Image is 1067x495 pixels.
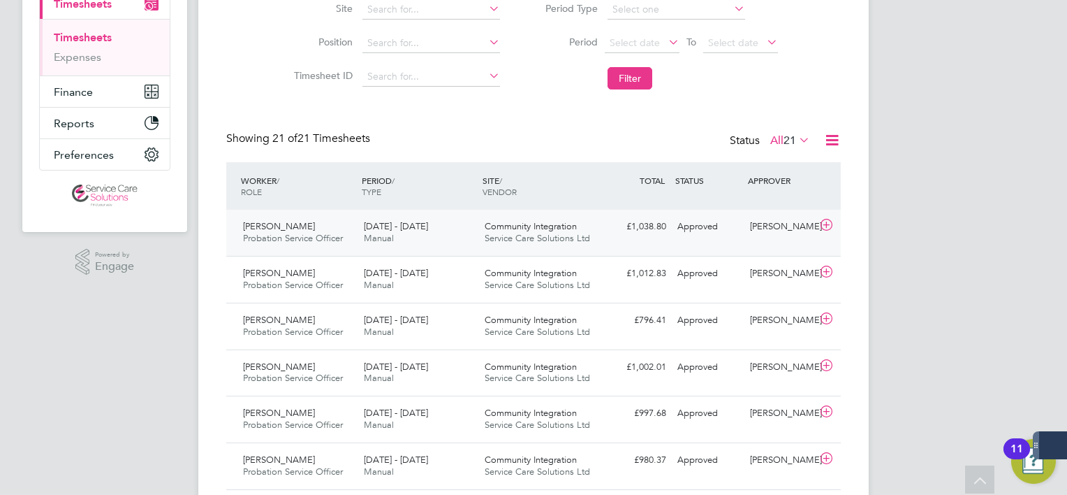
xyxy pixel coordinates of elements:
button: Reports [40,108,170,138]
button: Preferences [40,139,170,170]
span: Community Integration [485,314,577,326]
div: Timesheets [40,19,170,76]
span: Reports [54,117,94,130]
label: Period [535,36,598,48]
div: £1,012.83 [599,262,672,285]
button: Open Resource Center, 11 new notifications [1011,439,1056,484]
span: Manual [364,372,394,384]
span: [PERSON_NAME] [243,267,315,279]
span: Service Care Solutions Ltd [485,419,590,431]
div: £1,038.80 [599,215,672,238]
div: Approved [672,449,744,472]
input: Search for... [362,34,500,53]
span: Service Care Solutions Ltd [485,466,590,478]
span: Probation Service Officer [243,466,343,478]
span: Probation Service Officer [243,419,343,431]
label: Timesheet ID [290,69,353,82]
span: / [277,175,279,186]
span: 21 of [272,131,297,145]
label: Site [290,2,353,15]
div: £980.37 [599,449,672,472]
div: Approved [672,215,744,238]
span: [DATE] - [DATE] [364,361,428,373]
span: [DATE] - [DATE] [364,454,428,466]
span: ROLE [241,186,262,197]
span: [DATE] - [DATE] [364,314,428,326]
span: [PERSON_NAME] [243,407,315,419]
span: Manual [364,232,394,244]
span: TYPE [362,186,381,197]
span: VENDOR [483,186,517,197]
span: Community Integration [485,454,577,466]
div: [PERSON_NAME] [744,402,817,425]
span: Select date [610,36,660,49]
div: APPROVER [744,168,817,193]
span: Manual [364,279,394,291]
div: STATUS [672,168,744,193]
div: [PERSON_NAME] [744,309,817,332]
div: [PERSON_NAME] [744,356,817,379]
div: Approved [672,262,744,285]
span: [DATE] - [DATE] [364,407,428,419]
span: [PERSON_NAME] [243,220,315,232]
span: Probation Service Officer [243,232,343,244]
span: TOTAL [640,175,665,186]
div: £1,002.01 [599,356,672,379]
div: [PERSON_NAME] [744,449,817,472]
span: / [499,175,502,186]
input: Search for... [362,67,500,87]
div: 11 [1010,449,1023,467]
div: SITE [479,168,600,204]
span: [DATE] - [DATE] [364,220,428,232]
span: Manual [364,466,394,478]
div: Status [730,131,813,151]
div: Showing [226,131,373,146]
span: Preferences [54,148,114,162]
a: Expenses [54,50,101,64]
a: Go to home page [39,185,170,207]
span: [PERSON_NAME] [243,361,315,373]
div: Approved [672,356,744,379]
span: [DATE] - [DATE] [364,267,428,279]
a: Timesheets [54,31,112,44]
span: Service Care Solutions Ltd [485,372,590,384]
div: PERIOD [358,168,479,204]
div: [PERSON_NAME] [744,215,817,238]
a: Powered byEngage [75,249,135,275]
span: [PERSON_NAME] [243,314,315,326]
div: £997.68 [599,402,672,425]
span: Community Integration [485,361,577,373]
span: Probation Service Officer [243,279,343,291]
span: / [392,175,395,186]
span: Probation Service Officer [243,326,343,338]
span: Manual [364,419,394,431]
span: Service Care Solutions Ltd [485,232,590,244]
span: Service Care Solutions Ltd [485,326,590,338]
div: Approved [672,402,744,425]
div: WORKER [237,168,358,204]
button: Finance [40,76,170,107]
span: 21 [783,134,796,148]
label: Position [290,36,353,48]
span: [PERSON_NAME] [243,454,315,466]
span: Probation Service Officer [243,372,343,384]
button: Filter [608,67,652,89]
span: Finance [54,85,93,99]
label: Period Type [535,2,598,15]
span: Community Integration [485,267,577,279]
img: servicecare-logo-retina.png [72,185,138,207]
span: Select date [708,36,758,49]
span: To [682,33,700,51]
span: Engage [95,261,134,273]
label: All [770,134,810,148]
div: [PERSON_NAME] [744,262,817,285]
span: 21 Timesheets [272,131,370,145]
span: Powered by [95,249,134,261]
span: Community Integration [485,220,577,232]
span: Manual [364,326,394,338]
span: Community Integration [485,407,577,419]
div: Approved [672,309,744,332]
div: £796.41 [599,309,672,332]
span: Service Care Solutions Ltd [485,279,590,291]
